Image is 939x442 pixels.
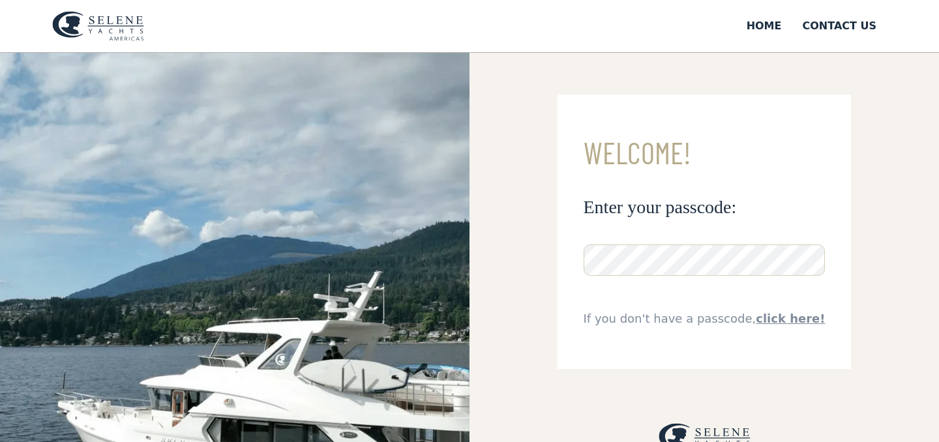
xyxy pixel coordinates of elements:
img: logo [52,11,144,41]
div: Contact US [802,18,876,34]
a: click here! [756,312,825,325]
h3: Welcome! [584,136,826,169]
div: If you don't have a passcode, [584,310,826,327]
div: Home [747,18,782,34]
form: Email Form [558,95,852,369]
h3: Enter your passcode: [584,196,826,218]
